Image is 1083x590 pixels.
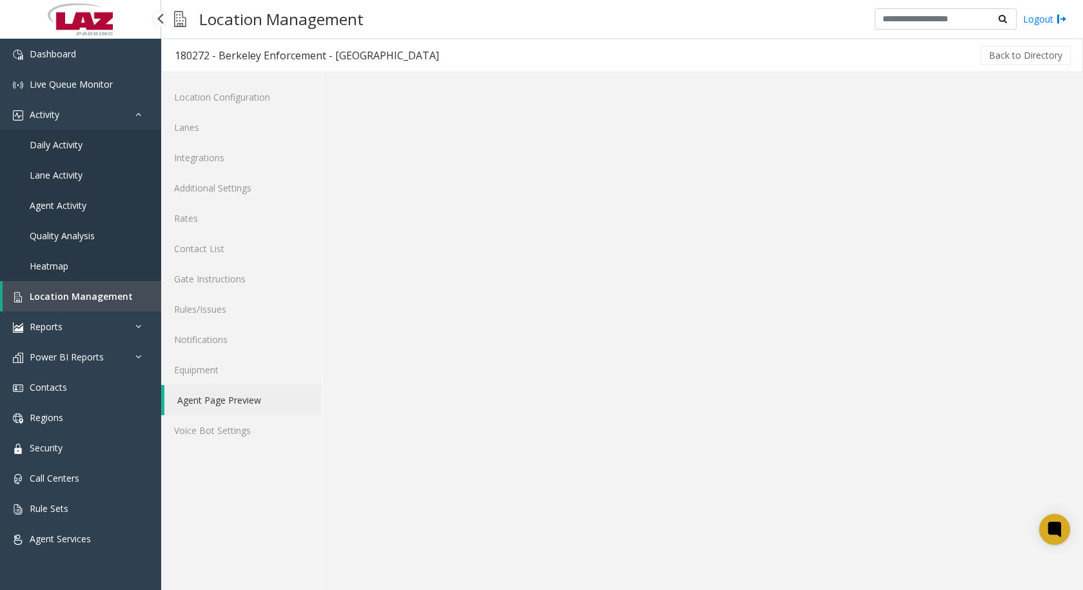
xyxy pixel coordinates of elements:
[30,139,83,151] span: Daily Activity
[30,78,113,90] span: Live Queue Monitor
[161,143,322,173] a: Integrations
[164,385,322,415] a: Agent Page Preview
[13,50,23,60] img: 'icon'
[1023,12,1067,26] a: Logout
[30,260,68,272] span: Heatmap
[13,413,23,424] img: 'icon'
[13,383,23,393] img: 'icon'
[30,230,95,242] span: Quality Analysis
[30,502,68,515] span: Rule Sets
[161,203,322,233] a: Rates
[13,292,23,302] img: 'icon'
[30,351,104,363] span: Power BI Reports
[30,442,63,454] span: Security
[161,294,322,324] a: Rules/Issues
[30,108,59,121] span: Activity
[161,264,322,294] a: Gate Instructions
[30,381,67,393] span: Contacts
[30,472,79,484] span: Call Centers
[30,320,63,333] span: Reports
[13,535,23,545] img: 'icon'
[13,110,23,121] img: 'icon'
[161,112,322,143] a: Lanes
[1057,12,1067,26] img: logout
[30,48,76,60] span: Dashboard
[13,444,23,454] img: 'icon'
[193,3,370,35] h3: Location Management
[30,411,63,424] span: Regions
[161,173,322,203] a: Additional Settings
[981,46,1071,65] button: Back to Directory
[30,199,86,211] span: Agent Activity
[13,322,23,333] img: 'icon'
[161,82,322,112] a: Location Configuration
[174,3,186,35] img: pageIcon
[161,355,322,385] a: Equipment
[13,353,23,363] img: 'icon'
[161,324,322,355] a: Notifications
[161,233,322,264] a: Contact List
[13,474,23,484] img: 'icon'
[161,415,322,446] a: Voice Bot Settings
[30,533,91,545] span: Agent Services
[3,281,161,311] a: Location Management
[30,169,83,181] span: Lane Activity
[175,47,439,64] div: 180272 - Berkeley Enforcement - [GEOGRAPHIC_DATA]
[13,80,23,90] img: 'icon'
[30,290,133,302] span: Location Management
[13,504,23,515] img: 'icon'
